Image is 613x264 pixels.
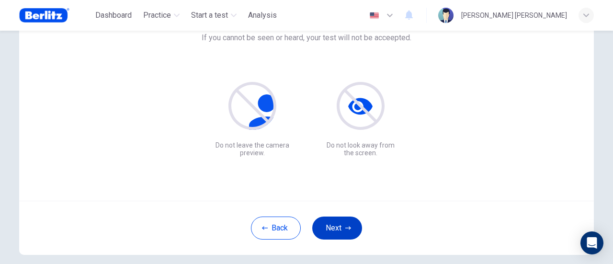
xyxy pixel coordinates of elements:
img: en [368,12,380,19]
button: Start a test [187,7,240,24]
button: Back [251,217,301,240]
div: Open Intercom Messenger [580,231,603,254]
span: Practice [143,10,171,21]
button: Analysis [244,7,281,24]
span: Dashboard [95,10,132,21]
span: If you cannot be seen or heard, your test will not be acceepted. [202,32,411,44]
img: Profile picture [438,8,454,23]
img: Berlitz Brasil logo [19,6,69,25]
div: You need a license to access this content [244,7,281,24]
button: Practice [139,7,183,24]
a: Berlitz Brasil logo [19,6,91,25]
p: Do not leave the camera preview. [214,141,291,157]
span: Start a test [191,10,228,21]
button: Dashboard [91,7,136,24]
div: [PERSON_NAME] [PERSON_NAME] [461,10,567,21]
p: Do not look away from the screen. [322,141,399,157]
span: Analysis [248,10,277,21]
button: Next [312,217,362,240]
